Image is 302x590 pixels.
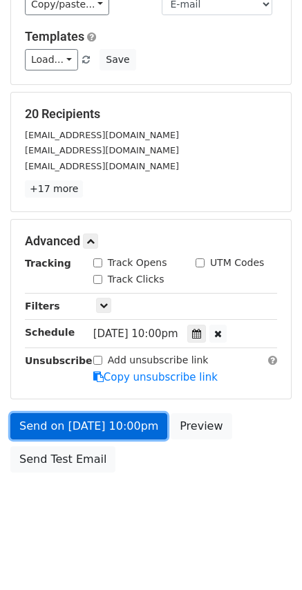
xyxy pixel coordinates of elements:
strong: Schedule [25,327,75,338]
a: Load... [25,49,78,70]
small: [EMAIL_ADDRESS][DOMAIN_NAME] [25,161,179,171]
small: [EMAIL_ADDRESS][DOMAIN_NAME] [25,145,179,155]
label: UTM Codes [210,256,264,270]
label: Track Opens [108,256,167,270]
button: Save [100,49,135,70]
div: 聊天小组件 [233,524,302,590]
small: [EMAIL_ADDRESS][DOMAIN_NAME] [25,130,179,140]
strong: Unsubscribe [25,355,93,366]
a: Preview [171,413,232,439]
a: Send Test Email [10,446,115,473]
span: [DATE] 10:00pm [93,327,178,340]
h5: Advanced [25,234,277,249]
strong: Filters [25,301,60,312]
strong: Tracking [25,258,71,269]
h5: 20 Recipients [25,106,277,122]
a: Send on [DATE] 10:00pm [10,413,167,439]
label: Add unsubscribe link [108,353,209,368]
label: Track Clicks [108,272,164,287]
a: Templates [25,29,84,44]
a: Copy unsubscribe link [93,371,218,383]
a: +17 more [25,180,83,198]
iframe: Chat Widget [233,524,302,590]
